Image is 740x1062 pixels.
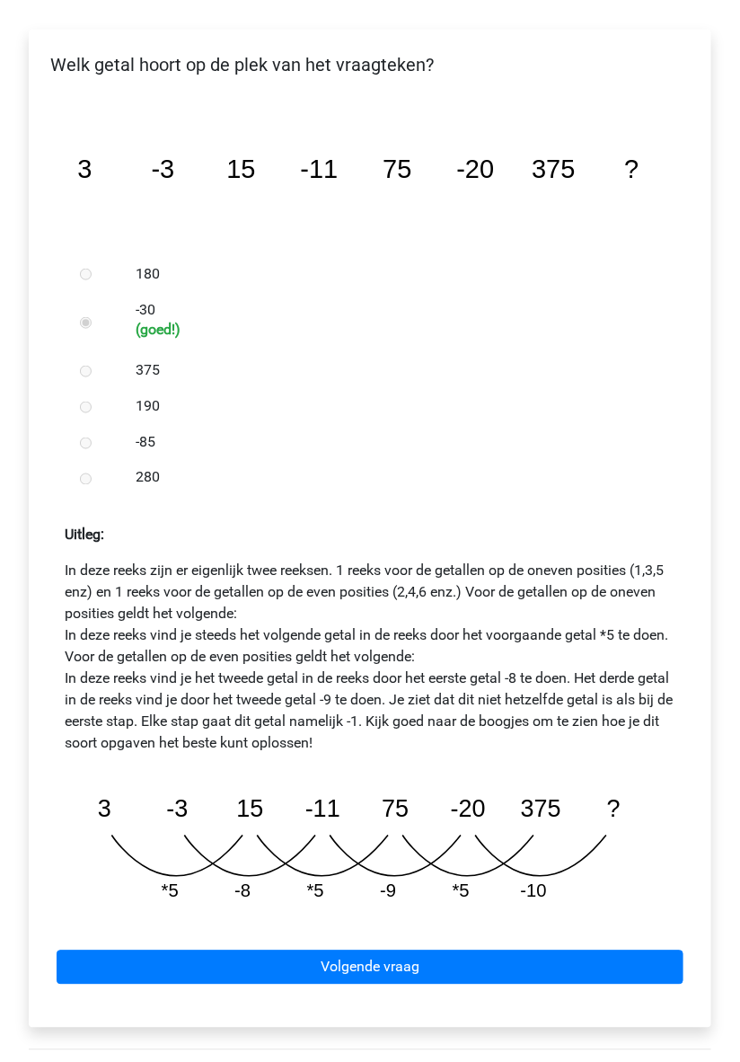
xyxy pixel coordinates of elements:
tspan: -11 [305,796,340,823]
label: 280 [136,467,654,489]
tspan: -20 [451,796,486,823]
label: -85 [136,431,654,453]
strong: Uitleg: [65,527,104,544]
tspan: 3 [98,796,111,823]
label: -30 [136,299,654,338]
p: Welk getal hoort op de plek van het vraagteken? [43,51,697,78]
tspan: 375 [532,155,575,183]
tspan: ? [607,796,621,823]
p: In deze reeks zijn er eigenlijk twee reeksen. 1 reeks voor de getallen op de oneven posities (1,3... [65,561,675,755]
tspan: ? [624,155,639,183]
tspan: -9 [380,881,396,901]
tspan: 375 [521,796,561,823]
tspan: 3 [77,155,92,183]
tspan: -3 [166,796,188,823]
label: 180 [136,263,654,285]
tspan: -20 [456,155,494,183]
tspan: 15 [236,796,263,823]
label: 375 [136,359,654,381]
tspan: -11 [300,155,338,183]
tspan: 75 [382,796,409,823]
tspan: 15 [226,155,255,183]
tspan: 75 [383,155,411,183]
a: Volgende vraag [57,951,683,985]
tspan: -8 [234,881,251,901]
h6: (goed!) [136,321,654,338]
tspan: -10 [521,881,547,901]
tspan: -3 [152,155,175,183]
label: 190 [136,395,654,417]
